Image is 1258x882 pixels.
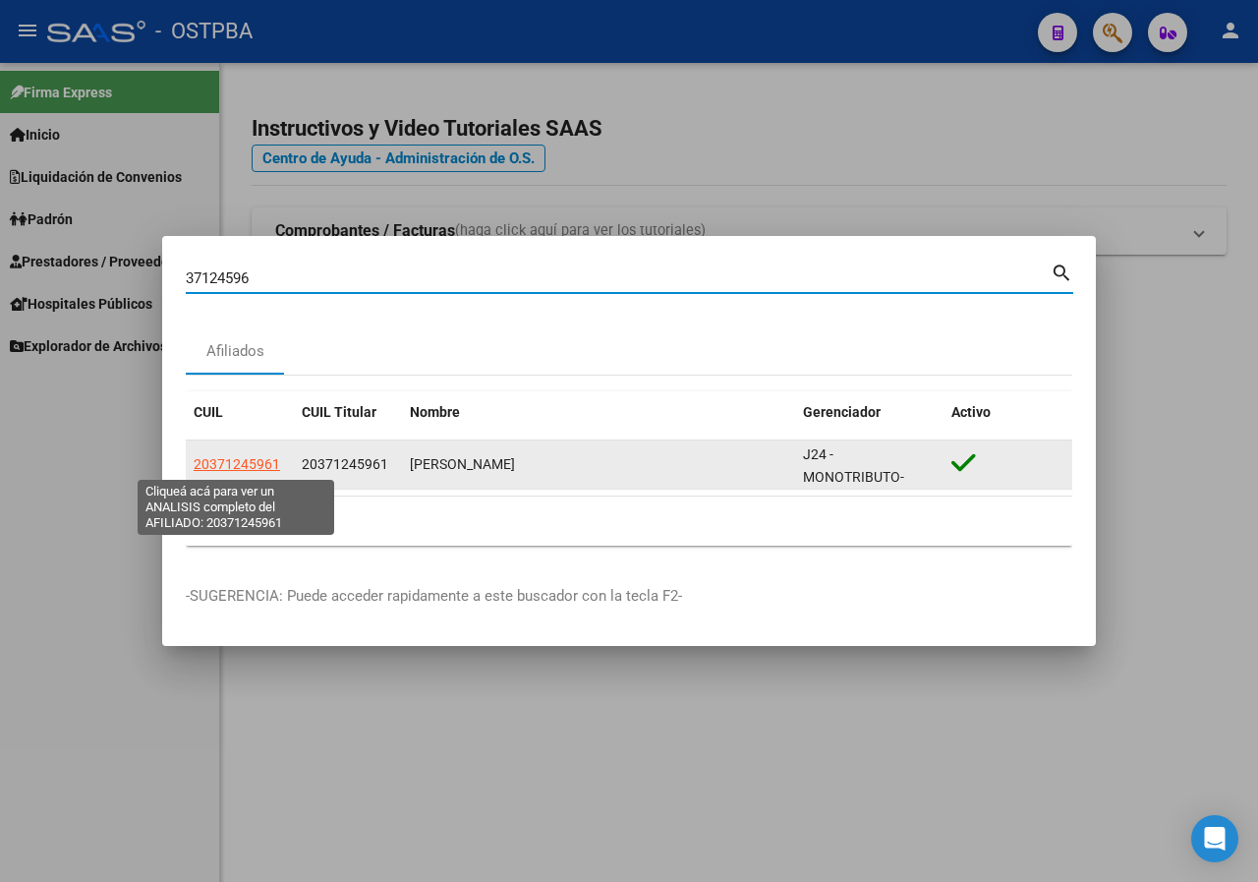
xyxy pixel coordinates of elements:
[186,497,1072,546] div: 1 total
[410,404,460,420] span: Nombre
[410,453,787,476] div: [PERSON_NAME]
[1191,815,1238,862] div: Open Intercom Messenger
[803,404,881,420] span: Gerenciador
[1051,260,1073,283] mat-icon: search
[186,391,294,434] datatable-header-cell: CUIL
[943,391,1072,434] datatable-header-cell: Activo
[302,456,388,472] span: 20371245961
[194,456,280,472] span: 20371245961
[402,391,795,434] datatable-header-cell: Nombre
[186,585,1072,608] p: -SUGERENCIA: Puede acceder rapidamente a este buscador con la tecla F2-
[194,404,223,420] span: CUIL
[795,391,943,434] datatable-header-cell: Gerenciador
[294,391,402,434] datatable-header-cell: CUIL Titular
[206,340,264,363] div: Afiliados
[302,404,376,420] span: CUIL Titular
[803,446,918,529] span: J24 - MONOTRIBUTO-IGUALDAD SALUD-PRENSA
[951,404,991,420] span: Activo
